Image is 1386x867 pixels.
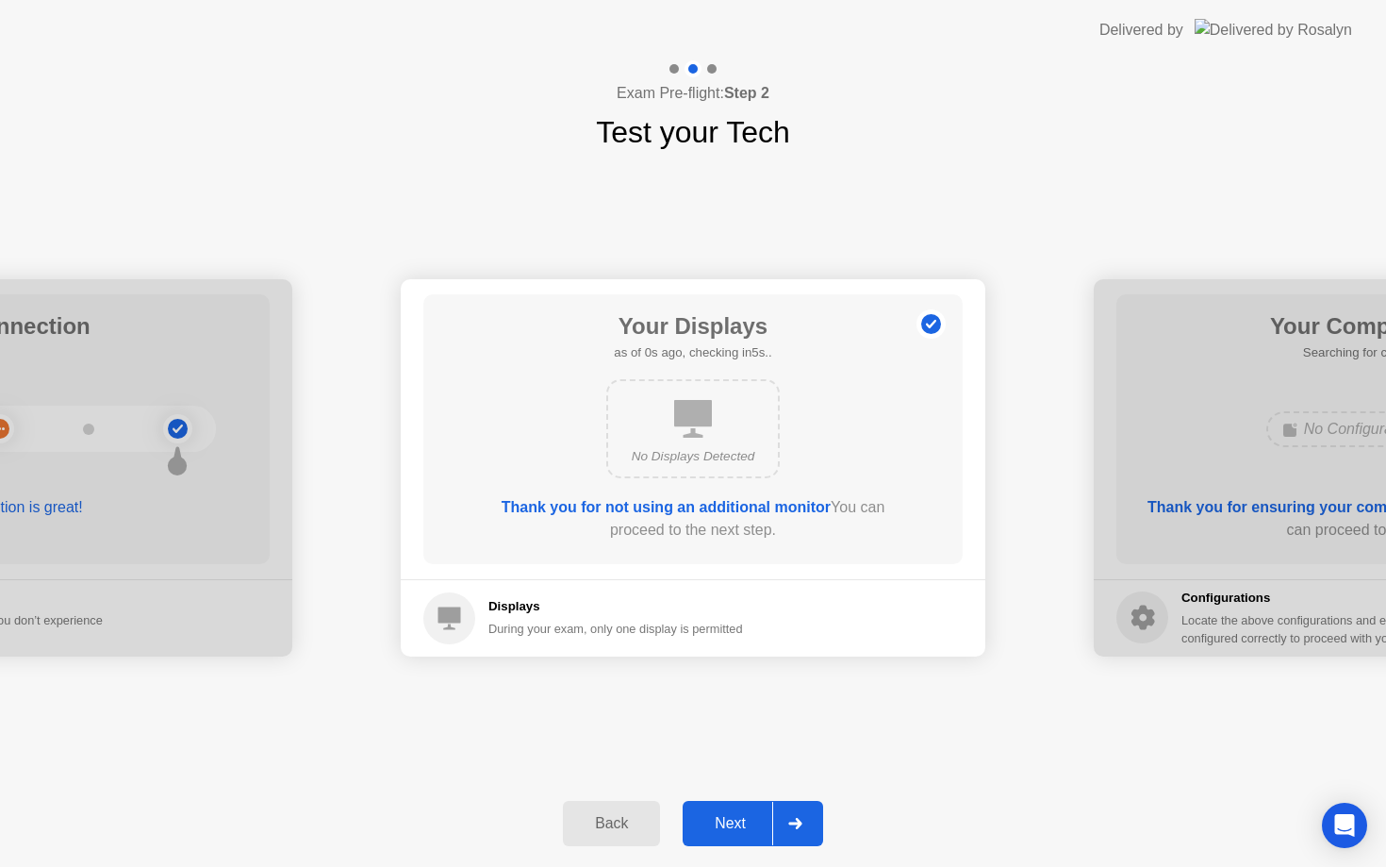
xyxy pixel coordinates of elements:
[502,499,831,515] b: Thank you for not using an additional monitor
[683,801,823,846] button: Next
[614,343,771,362] h5: as of 0s ago, checking in5s..
[623,447,763,466] div: No Displays Detected
[569,815,654,832] div: Back
[614,309,771,343] h1: Your Displays
[488,597,743,616] h5: Displays
[617,82,769,105] h4: Exam Pre-flight:
[1099,19,1183,42] div: Delivered by
[1322,803,1367,848] div: Open Intercom Messenger
[477,496,909,542] div: You can proceed to the next step.
[488,620,743,638] div: During your exam, only one display is permitted
[688,815,772,832] div: Next
[563,801,660,846] button: Back
[596,109,790,155] h1: Test your Tech
[1195,19,1352,41] img: Delivered by Rosalyn
[724,85,769,101] b: Step 2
